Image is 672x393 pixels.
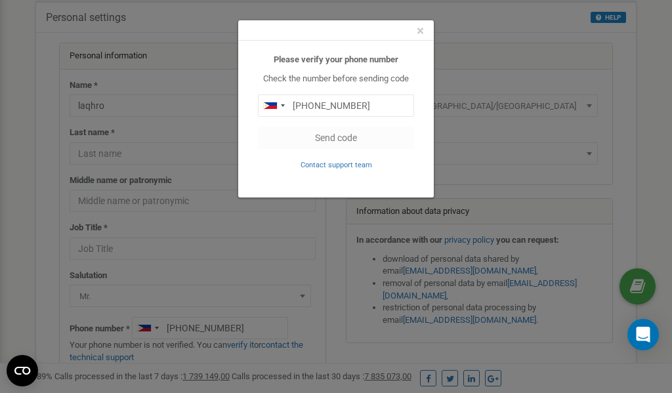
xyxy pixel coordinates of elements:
p: Check the number before sending code [258,73,414,85]
button: Send code [258,127,414,149]
button: Open CMP widget [7,355,38,386]
button: Close [417,24,424,38]
a: Contact support team [301,159,372,169]
div: Open Intercom Messenger [627,319,659,350]
input: 0905 123 4567 [258,94,414,117]
div: Telephone country code [259,95,289,116]
span: × [417,23,424,39]
b: Please verify your phone number [274,54,398,64]
small: Contact support team [301,161,372,169]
